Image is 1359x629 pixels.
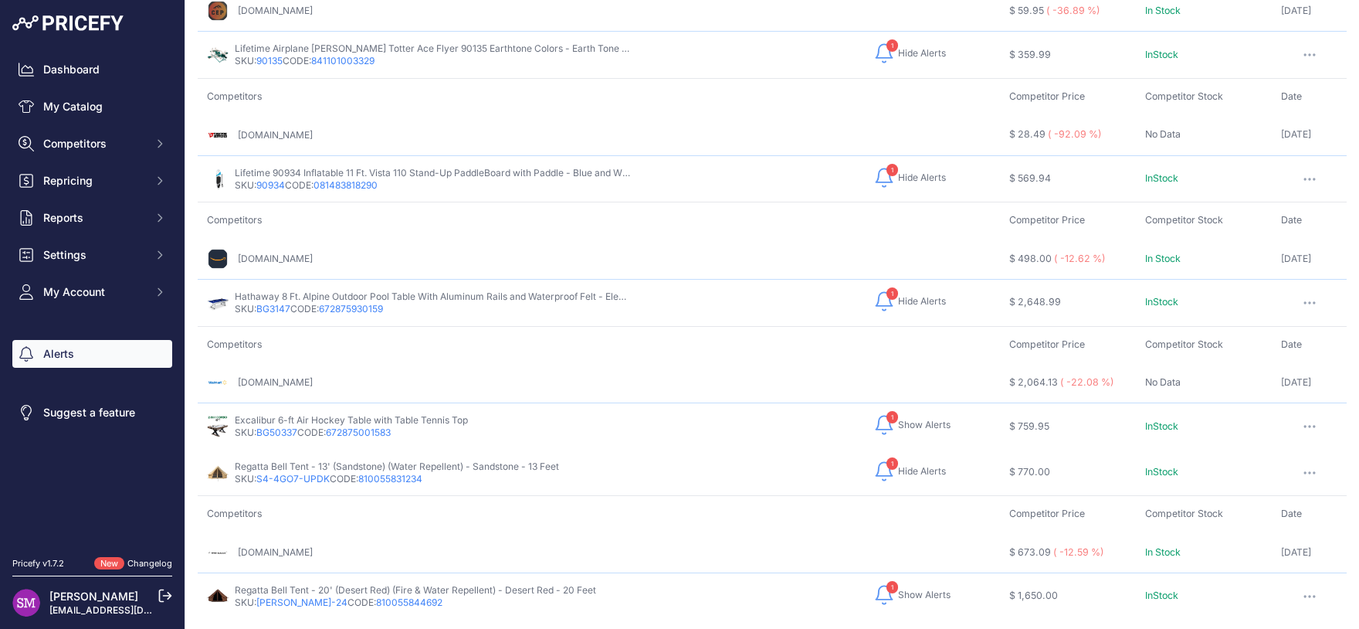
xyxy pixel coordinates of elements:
[1000,202,1136,239] td: Competitor Price
[1000,79,1136,115] td: Competitor Price
[235,427,468,439] p: SKU: CODE:
[12,557,64,570] div: Pricefy v1.7.2
[238,5,313,16] a: [DOMAIN_NAME]
[1281,376,1311,388] span: [DATE]
[1048,128,1102,140] span: ( -92.09 %)
[49,604,211,616] a: [EMAIL_ADDRESS][DOMAIN_NAME]
[873,413,951,437] button: 1 Show Alerts
[886,287,898,300] span: 1
[43,173,144,189] span: Repricing
[886,581,898,593] span: 1
[898,419,951,431] span: Show Alerts
[898,172,946,184] span: Hide Alerts
[12,399,172,427] a: Suggest a feature
[873,459,946,484] button: 1 Hide Alerts
[198,496,1000,532] td: Competitors
[1281,546,1311,558] span: [DATE]
[198,326,1000,362] td: Competitors
[12,204,172,232] button: Reports
[235,167,630,179] p: Lifetime 90934 Inflatable 11 Ft. Vista 110 Stand-Up PaddleBoard with Paddle - Blue and White - 11...
[12,56,172,539] nav: Sidebar
[43,247,144,263] span: Settings
[238,129,313,141] a: [DOMAIN_NAME]
[235,291,630,303] p: Hathaway 8 Ft. Alpine Outdoor Pool Table With Aluminum Rails and Waterproof Felt - Electric-Blue ...
[207,372,229,393] img: walmart.com.png
[1136,79,1272,115] td: Competitor Stock
[1046,5,1100,16] span: ( -36.89 %)
[358,473,422,484] a: 810055831234
[12,56,172,83] a: Dashboard
[898,589,951,601] span: Show Alerts
[256,597,347,608] a: [PERSON_NAME]-24
[898,295,946,308] span: Hide Alerts
[1000,496,1136,532] td: Competitor Price
[43,210,144,226] span: Reports
[1054,253,1106,264] span: ( -12.62 %)
[1000,32,1136,79] td: $ 359.99
[1009,253,1052,264] span: $ 498.00
[1145,376,1181,388] span: No Data
[376,597,442,608] a: 810055844692
[1145,172,1178,184] span: InStock
[1145,420,1178,432] span: InStock
[319,303,383,314] a: 672875930159
[235,597,596,609] p: SKU: CODE:
[1281,128,1311,140] span: [DATE]
[1145,253,1181,264] span: In Stock
[1009,5,1044,16] span: $ 59.95
[1060,376,1114,388] span: ( -22.08 %)
[12,15,124,31] img: Pricefy Logo
[207,542,229,563] img: whiteduckoutdoors.com.png
[1145,49,1178,60] span: InStock
[256,473,330,484] a: S4-4GO7-UPDK
[1000,279,1136,326] td: $ 2,648.99
[256,427,297,438] a: BG50337
[1272,79,1347,115] td: Date
[235,42,630,55] p: Lifetime Airplane [PERSON_NAME] Totter Ace Flyer 90135 Earthtone Colors - Earth Tone - Display un...
[873,165,946,190] button: 1 Hide Alerts
[1009,128,1046,140] span: $ 28.49
[235,473,559,485] p: SKU: CODE:
[198,202,1000,239] td: Competitors
[311,55,374,66] a: 841101003329
[235,179,630,192] p: SKU: CODE:
[235,584,596,597] p: Regatta Bell Tent - 20' (Desert Red) (Fire & Water Repellent) - Desert Red - 20 Feet
[1000,403,1136,450] td: $ 759.95
[873,41,946,66] button: 1 Hide Alerts
[256,55,283,66] a: 90135
[898,465,946,478] span: Hide Alerts
[1009,376,1058,388] span: $ 2,064.13
[235,55,630,67] p: SKU: CODE:
[873,583,951,607] button: 1 Show Alerts
[1145,466,1178,478] span: InStock
[43,136,144,151] span: Competitors
[898,47,946,59] span: Hide Alerts
[326,427,391,438] a: 672875001583
[1145,5,1181,16] span: In Stock
[12,130,172,158] button: Competitors
[1145,296,1178,308] span: InStock
[235,461,559,473] p: Regatta Bell Tent - 13' (Sandstone) (Water Repellent) - Sandstone - 13 Feet
[12,241,172,269] button: Settings
[1145,128,1181,140] span: No Data
[238,376,313,388] a: [DOMAIN_NAME]
[43,284,144,300] span: My Account
[235,414,468,427] p: Excalibur 6-ft Air Hockey Table with Table Tennis Top
[1136,326,1272,362] td: Competitor Stock
[207,248,229,270] img: amazon.com.png
[1136,496,1272,532] td: Competitor Stock
[1009,546,1051,558] span: $ 673.09
[1272,202,1347,239] td: Date
[1000,450,1136,496] td: $ 770.00
[1272,326,1347,362] td: Date
[1000,573,1136,619] td: $ 1,650.00
[886,39,898,52] span: 1
[1281,5,1311,16] span: [DATE]
[12,278,172,306] button: My Account
[12,93,172,121] a: My Catalog
[94,557,124,570] span: New
[207,124,229,146] img: tractorsupply.com.png
[1145,546,1181,558] span: In Stock
[238,546,313,558] a: [DOMAIN_NAME]
[235,303,630,315] p: SKU: CODE:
